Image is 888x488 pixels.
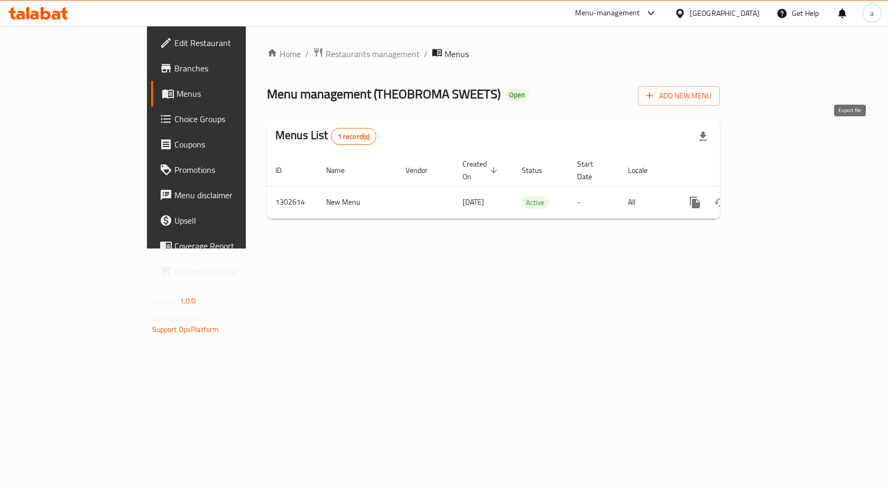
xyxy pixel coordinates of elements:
[152,323,219,336] a: Support.OpsPlatform
[151,182,295,208] a: Menu disclaimer
[674,154,792,187] th: Actions
[313,47,420,61] a: Restaurants management
[638,86,720,106] button: Add New Menu
[267,82,501,106] span: Menu management ( THEOBROMA SWEETS )
[619,186,674,218] td: All
[405,164,441,177] span: Vendor
[628,164,661,177] span: Locale
[174,138,287,151] span: Coupons
[151,106,295,132] a: Choice Groups
[151,56,295,81] a: Branches
[445,48,469,60] span: Menus
[331,128,377,145] div: Total records count
[505,90,529,99] span: Open
[151,157,295,182] a: Promotions
[267,47,720,61] nav: breadcrumb
[682,190,708,215] button: more
[174,113,287,125] span: Choice Groups
[569,186,619,218] td: -
[174,265,287,278] span: Grocery Checklist
[174,189,287,201] span: Menu disclaimer
[326,164,358,177] span: Name
[152,294,178,308] span: Version:
[505,89,529,102] div: Open
[151,30,295,56] a: Edit Restaurant
[177,87,287,100] span: Menus
[174,36,287,49] span: Edit Restaurant
[646,89,711,103] span: Add New Menu
[152,312,201,326] span: Get support on:
[151,259,295,284] a: Grocery Checklist
[708,190,733,215] button: Change Status
[522,196,549,209] div: Active
[275,164,295,177] span: ID
[151,132,295,157] a: Coupons
[305,48,309,60] li: /
[174,163,287,176] span: Promotions
[577,158,607,183] span: Start Date
[424,48,428,60] li: /
[174,240,287,252] span: Coverage Report
[575,7,640,20] div: Menu-management
[870,7,874,19] span: a
[174,62,287,75] span: Branches
[522,164,556,177] span: Status
[275,127,376,145] h2: Menus List
[331,132,376,142] span: 1 record(s)
[462,158,501,183] span: Created On
[267,154,792,219] table: enhanced table
[690,7,760,19] div: [GEOGRAPHIC_DATA]
[174,214,287,227] span: Upsell
[151,208,295,233] a: Upsell
[522,197,549,209] span: Active
[318,186,397,218] td: New Menu
[151,81,295,106] a: Menus
[151,233,295,259] a: Coverage Report
[180,294,196,308] span: 1.0.0
[326,48,420,60] span: Restaurants management
[462,195,484,209] span: [DATE]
